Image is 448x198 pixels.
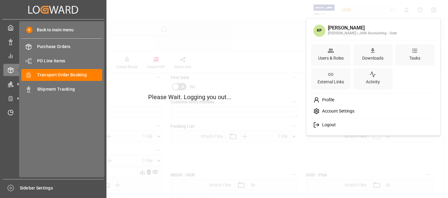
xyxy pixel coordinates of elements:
span: Purchase Orders [37,43,102,50]
span: KP [313,25,325,37]
p: Please Wait. Logging you out... [148,92,300,102]
div: [PERSON_NAME] | JAM Accounting - User [328,31,397,36]
span: PO Line Items [37,58,102,64]
span: Account Settings [320,109,354,114]
span: Logout [320,122,336,128]
span: Shipment Tracking [37,86,102,92]
div: Activity [365,78,381,86]
span: Transport Order Booking [37,72,102,78]
div: [PERSON_NAME] [328,25,397,31]
div: Downloads [361,54,385,63]
div: Users & Roles [317,54,345,63]
span: Profile [320,97,334,103]
span: Back to main menu [33,27,74,33]
div: Tasks [408,54,422,63]
div: External Links [316,78,345,86]
span: Sidebar Settings [20,185,104,191]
